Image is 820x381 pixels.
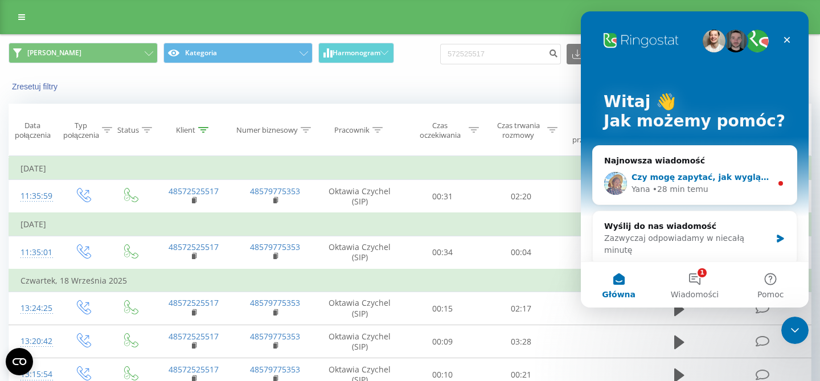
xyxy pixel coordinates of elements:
div: Zamknij [196,18,216,39]
div: • 28 min temu [72,172,128,184]
iframe: Intercom live chat [781,317,809,344]
button: Open CMP widget [6,348,33,375]
div: 11:35:01 [20,241,48,264]
td: [DATE] [9,213,811,236]
input: Wyszukiwanie według numeru [440,44,561,64]
button: Zresetuj filtry [9,81,63,92]
a: 48572525517 [169,186,219,196]
span: Główna [21,279,55,287]
td: 02:17 [482,292,560,325]
td: [DATE] [9,157,811,180]
iframe: Intercom live chat [581,11,809,308]
div: Numer biznesowy [236,125,298,135]
td: 00:15 [404,292,482,325]
button: Wiadomości [76,251,151,296]
button: Kategoria [163,43,313,63]
td: 03:28 [482,325,560,358]
span: [PERSON_NAME] [27,48,81,58]
a: 48579775353 [250,186,300,196]
div: Wyślij do nas wiadomość [23,209,190,221]
button: Pomoc [152,251,228,296]
a: 48572525517 [169,364,219,375]
div: 13:20:42 [20,330,48,353]
div: Czas trwania rozmowy [492,121,544,140]
td: 00:31 [404,180,482,214]
td: 02:20 [482,180,560,214]
td: Czwartek, 18 Września 2025 [9,269,811,292]
div: Yana [51,172,69,184]
div: Pracownik [334,125,370,135]
td: Oktawia Czychel (SIP) [316,325,404,358]
div: Zazwyczaj odpowiadamy w niecałą minutę [23,221,190,245]
button: Eksport [567,44,628,64]
div: Typ połączenia [63,121,99,140]
span: Pomoc [177,279,203,287]
a: 48579775353 [250,297,300,308]
a: 48579775353 [250,331,300,342]
div: Wyślij do nas wiadomośćZazwyczaj odpowiadamy w niecałą minutę [11,199,216,255]
a: 48572525517 [169,331,219,342]
a: 48572525517 [169,241,219,252]
td: 00:04 [482,236,560,269]
td: Oktawia Czychel (SIP) [316,180,404,214]
button: [PERSON_NAME] [9,43,158,63]
button: Harmonogram [318,43,394,63]
div: Klient [176,125,195,135]
a: 48579775353 [250,364,300,375]
td: 00:34 [404,236,482,269]
div: 13:24:25 [20,297,48,319]
td: Oktawia Czychel (SIP) [316,292,404,325]
div: 11:35:59 [20,185,48,207]
span: Wiadomości [90,279,138,287]
a: 48579775353 [250,241,300,252]
td: 00:09 [404,325,482,358]
div: Czas oczekiwania [414,121,466,140]
td: Oktawia Czychel (SIP) [316,236,404,269]
span: Czy mogę zapytać, jak wygląda sytuacja? Czy wszystko teraz w porządku? [51,161,384,170]
a: 48572525517 [169,297,219,308]
div: Status [117,125,139,135]
span: Harmonogram [333,49,380,57]
div: Data połączenia [9,121,56,140]
div: Nazwa schematu przekierowania [571,116,626,145]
